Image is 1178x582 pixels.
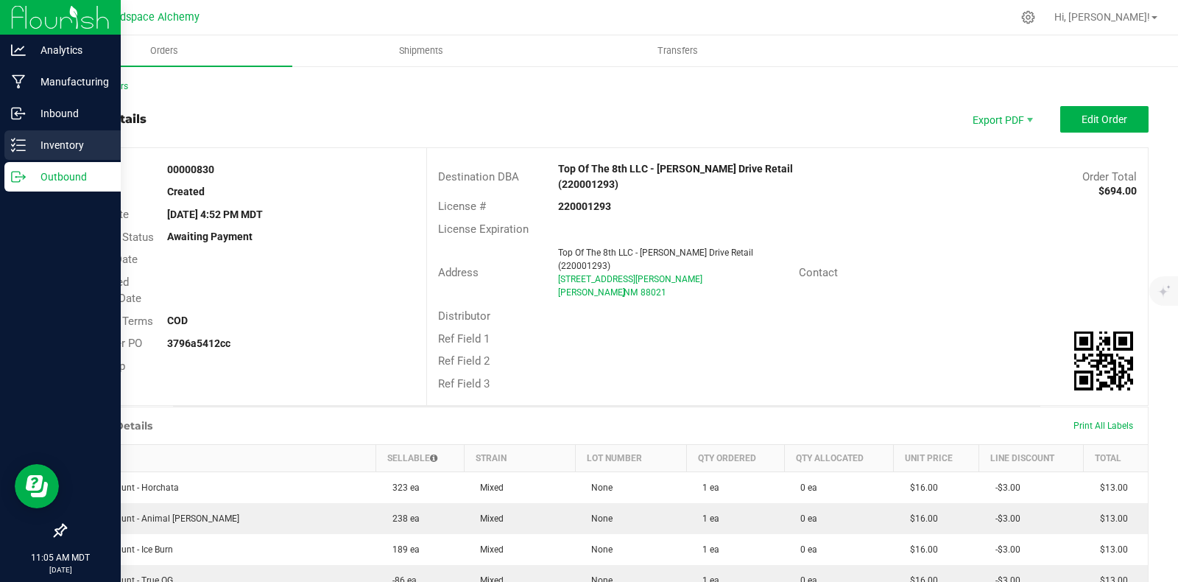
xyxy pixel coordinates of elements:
[988,544,1020,555] span: -$3.00
[130,44,198,57] span: Orders
[26,41,114,59] p: Analytics
[1074,332,1133,390] qrcode: 00000830
[1093,544,1128,555] span: $13.00
[558,163,793,190] strong: Top Of The 8th LLC - [PERSON_NAME] Drive Retail (220001293)
[549,35,806,66] a: Transfers
[35,35,292,66] a: Orders
[167,315,188,326] strong: COD
[473,544,504,555] span: Mixed
[438,200,486,213] span: License #
[695,483,719,493] span: 1 ea
[584,483,613,493] span: None
[473,483,504,493] span: Mixed
[558,248,753,271] span: Top Of The 8th LLC - [PERSON_NAME] Drive Retail (220001293)
[558,274,702,284] span: [STREET_ADDRESS][PERSON_NAME]
[473,513,504,524] span: Mixed
[26,73,114,91] p: Manufacturing
[988,483,1020,493] span: -$3.00
[376,445,465,472] th: Sellable
[624,287,638,298] span: NM
[438,170,519,183] span: Destination DBA
[167,164,214,175] strong: 00000830
[1019,10,1037,24] div: Manage settings
[584,544,613,555] span: None
[438,354,490,368] span: Ref Field 2
[292,35,549,66] a: Shipments
[167,337,230,349] strong: 3796a5412cc
[26,168,114,186] p: Outbound
[957,106,1045,133] li: Export PDF
[11,138,26,152] inline-svg: Inventory
[438,309,490,323] span: Distributor
[1074,332,1133,390] img: Scan me!
[638,44,718,57] span: Transfers
[793,513,817,524] span: 0 ea
[558,287,625,298] span: [PERSON_NAME]
[385,483,420,493] span: 323 ea
[11,169,26,184] inline-svg: Outbound
[101,11,200,24] span: Headspace Alchemy
[11,106,26,121] inline-svg: Inbound
[622,287,624,298] span: ,
[438,222,529,236] span: License Expiration
[15,464,59,508] iframe: Resource center
[11,43,26,57] inline-svg: Analytics
[793,483,817,493] span: 0 ea
[1084,445,1148,472] th: Total
[66,445,376,472] th: Item
[1082,170,1137,183] span: Order Total
[1093,513,1128,524] span: $13.00
[11,74,26,89] inline-svg: Manufacturing
[903,544,938,555] span: $16.00
[438,332,490,346] span: Ref Field 1
[894,445,979,472] th: Unit Price
[379,44,463,57] span: Shipments
[695,513,719,524] span: 1 ea
[26,105,114,122] p: Inbound
[75,513,239,524] span: Infused Blunt - Animal [PERSON_NAME]
[167,208,263,220] strong: [DATE] 4:52 PM MDT
[575,445,686,472] th: Lot Number
[385,513,420,524] span: 238 ea
[75,483,179,493] span: Infused Blunt - Horchata
[75,544,173,555] span: Infused Blunt - Ice Burn
[167,186,205,197] strong: Created
[903,513,938,524] span: $16.00
[558,200,611,212] strong: 220001293
[988,513,1020,524] span: -$3.00
[1073,421,1133,431] span: Print All Labels
[799,266,838,279] span: Contact
[385,544,420,555] span: 189 ea
[7,551,114,564] p: 11:05 AM MDT
[1093,483,1128,493] span: $13.00
[793,544,817,555] span: 0 ea
[686,445,784,472] th: Qty Ordered
[7,564,114,575] p: [DATE]
[167,231,253,242] strong: Awaiting Payment
[979,445,1084,472] th: Line Discount
[1082,113,1127,125] span: Edit Order
[26,136,114,154] p: Inventory
[438,266,479,279] span: Address
[1060,106,1149,133] button: Edit Order
[641,287,666,298] span: 88021
[1054,11,1150,23] span: Hi, [PERSON_NAME]!
[584,513,613,524] span: None
[903,483,938,493] span: $16.00
[464,445,575,472] th: Strain
[438,377,490,390] span: Ref Field 3
[695,544,719,555] span: 1 ea
[1098,185,1137,197] strong: $694.00
[784,445,894,472] th: Qty Allocated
